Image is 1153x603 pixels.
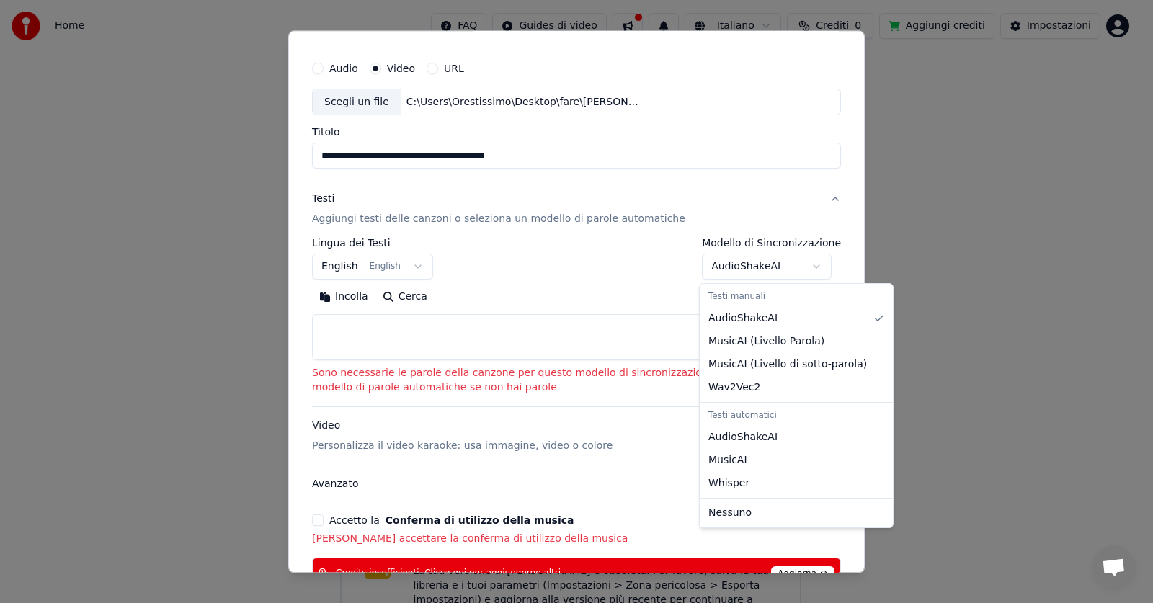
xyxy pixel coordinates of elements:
span: Whisper [708,476,749,491]
span: Wav2Vec2 [708,380,760,395]
span: MusicAI [708,453,747,468]
span: AudioShakeAI [708,430,778,445]
span: AudioShakeAI [708,311,778,326]
span: MusicAI ( Livello Parola ) [708,334,824,349]
span: Nessuno [708,506,752,520]
div: Testi manuali [703,287,890,307]
div: Testi automatici [703,406,890,426]
span: MusicAI ( Livello di sotto-parola ) [708,357,867,372]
